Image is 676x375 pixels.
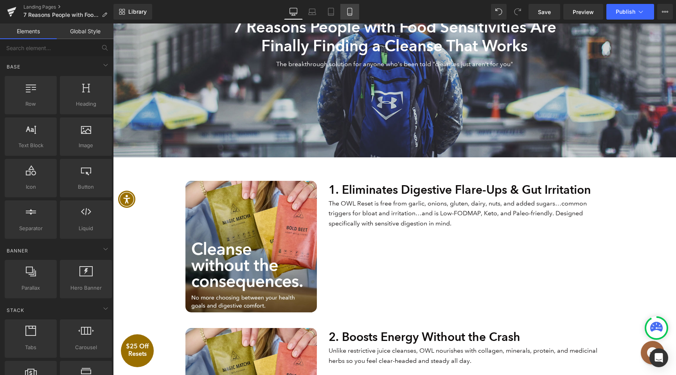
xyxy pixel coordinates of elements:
[62,224,110,233] span: Liquid
[573,8,594,16] span: Preview
[62,284,110,292] span: Hero Banner
[303,4,322,20] a: Laptop
[7,343,54,352] span: Tabs
[649,348,668,367] div: Open Intercom Messenger
[62,183,110,191] span: Button
[128,8,147,15] span: Library
[491,4,507,20] button: Undo
[57,23,113,39] a: Global Style
[13,320,36,334] span: $25 Off Resets
[616,9,635,15] span: Publish
[62,141,110,150] span: Image
[23,12,99,18] span: 7 Reasons People with Food Sensitivities Are Finally Finding a Cleanse That Works
[524,315,555,344] iframe: Gorgias live chat messenger
[23,4,113,10] a: Landing Pages
[62,343,110,352] span: Carousel
[7,224,54,233] span: Separator
[216,157,491,175] h2: 1. Eliminates Digestive Flare-Ups & Gut Irritation
[216,322,491,342] p: Unlike restrictive juice cleanses, OWL nourishes with collagen, minerals, protein, and medicinal ...
[102,36,461,46] p: The breakthrough solution for anyone who's been told "cleanses just aren't for you"
[216,175,491,205] p: The OWL Reset is free from garlic, onions, gluten, dairy, nuts, and added sugars…common triggers ...
[7,141,54,150] span: Text Block
[7,284,54,292] span: Parallax
[5,167,22,184] div: Accessibility Menu
[8,311,41,344] div: $25 Off Resets
[606,4,654,20] button: Publish
[510,4,525,20] button: Redo
[7,183,54,191] span: Icon
[340,4,359,20] a: Mobile
[538,8,551,16] span: Save
[216,305,491,322] h2: 2. Boosts Energy Without the Crash
[62,100,110,108] span: Heading
[563,4,603,20] a: Preview
[657,4,673,20] button: More
[6,247,29,254] span: Banner
[7,100,54,108] span: Row
[6,63,21,70] span: Base
[6,306,25,314] span: Stack
[113,4,152,20] a: New Library
[284,4,303,20] a: Desktop
[322,4,340,20] a: Tablet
